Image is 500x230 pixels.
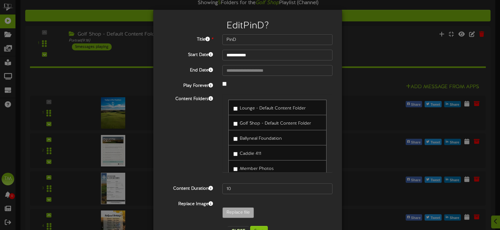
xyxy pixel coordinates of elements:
[158,50,218,58] label: Start Date
[158,81,218,89] label: Play Forever
[158,199,218,207] label: Replace Image
[240,121,311,126] span: Golf Shop - Default Content Folder
[240,136,282,141] span: Ballyneal Foundation
[240,166,274,171] span: Member Photos
[240,106,306,111] span: Lounge - Default Content Folder
[158,183,218,192] label: Content Duration
[158,94,218,102] label: Content Folders
[222,34,332,45] input: Title
[233,122,238,126] input: Golf Shop - Default Content Folder
[240,151,261,156] span: Caddie 411
[233,152,238,156] input: Caddie 411
[158,65,218,74] label: End Date
[233,137,238,141] input: Ballyneal Foundation
[233,107,238,111] input: Lounge - Default Content Folder
[158,34,218,43] label: Title
[163,21,332,31] h2: Edit PinD ?
[233,167,238,171] input: Member Photos
[222,183,332,194] input: 15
